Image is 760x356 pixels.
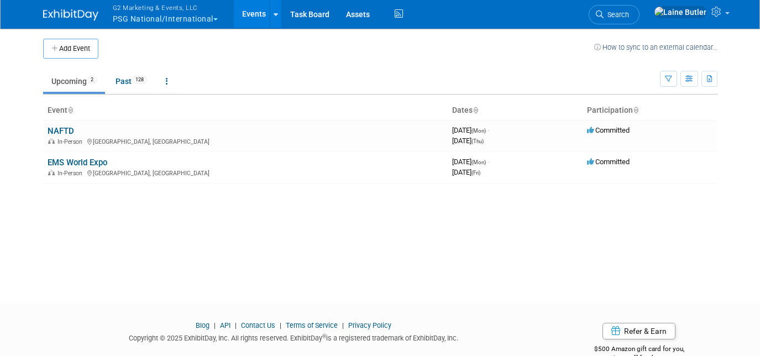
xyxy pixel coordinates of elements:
[488,126,489,134] span: -
[452,158,489,166] span: [DATE]
[277,321,284,329] span: |
[594,43,717,51] a: How to sync to an external calendar...
[48,158,107,167] a: EMS World Expo
[339,321,347,329] span: |
[583,101,717,120] th: Participation
[48,126,74,136] a: NAFTD
[348,321,391,329] a: Privacy Policy
[132,76,147,84] span: 128
[220,321,230,329] a: API
[654,6,707,18] img: Laine Butler
[48,170,55,175] img: In-Person Event
[587,158,630,166] span: Committed
[471,159,486,165] span: (Mon)
[473,106,478,114] a: Sort by Start Date
[488,158,489,166] span: -
[602,323,675,339] a: Refer & Earn
[43,71,105,92] a: Upcoming2
[471,138,484,144] span: (Thu)
[322,333,326,339] sup: ®
[57,170,86,177] span: In-Person
[43,101,448,120] th: Event
[448,101,583,120] th: Dates
[286,321,338,329] a: Terms of Service
[452,168,480,176] span: [DATE]
[633,106,638,114] a: Sort by Participation Type
[587,126,630,134] span: Committed
[48,168,443,177] div: [GEOGRAPHIC_DATA], [GEOGRAPHIC_DATA]
[211,321,218,329] span: |
[67,106,73,114] a: Sort by Event Name
[452,126,489,134] span: [DATE]
[43,331,545,343] div: Copyright © 2025 ExhibitDay, Inc. All rights reserved. ExhibitDay is a registered trademark of Ex...
[113,2,218,13] span: G2 Marketing & Events, LLC
[43,39,98,59] button: Add Event
[107,71,155,92] a: Past128
[48,138,55,144] img: In-Person Event
[48,137,443,145] div: [GEOGRAPHIC_DATA], [GEOGRAPHIC_DATA]
[604,11,629,19] span: Search
[196,321,209,329] a: Blog
[471,128,486,134] span: (Mon)
[43,9,98,20] img: ExhibitDay
[452,137,484,145] span: [DATE]
[57,138,86,145] span: In-Person
[471,170,480,176] span: (Fri)
[589,5,640,24] a: Search
[87,76,97,84] span: 2
[232,321,239,329] span: |
[241,321,275,329] a: Contact Us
